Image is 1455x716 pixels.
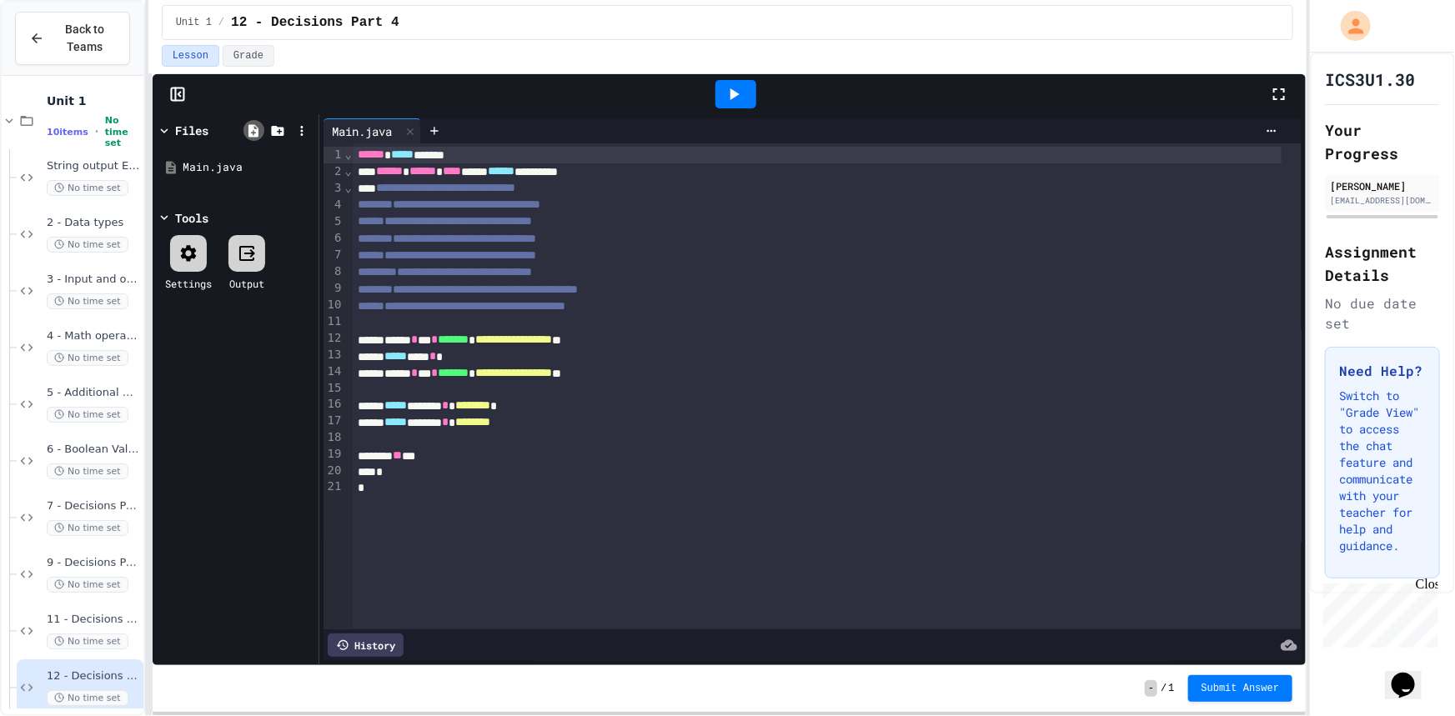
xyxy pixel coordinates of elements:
[175,209,208,227] div: Tools
[47,273,140,287] span: 3 - Input and output
[47,577,128,593] span: No time set
[324,380,344,397] div: 15
[47,237,128,253] span: No time set
[324,280,344,297] div: 9
[231,13,399,33] span: 12 - Decisions Part 4
[1323,7,1375,45] div: My Account
[1339,388,1426,554] p: Switch to "Grade View" to access the chat feature and communicate with your teacher for help and ...
[54,21,116,56] span: Back to Teams
[1330,194,1435,207] div: [EMAIL_ADDRESS][DOMAIN_NAME]
[47,216,140,230] span: 2 - Data types
[344,148,353,161] span: Fold line
[15,12,130,65] button: Back to Teams
[47,407,128,423] span: No time set
[176,16,212,29] span: Unit 1
[218,16,224,29] span: /
[47,386,140,400] span: 5 - Additional Math exercises
[324,413,344,429] div: 17
[1168,682,1174,695] span: 1
[324,118,421,143] div: Main.java
[7,7,115,106] div: Chat with us now!Close
[183,159,313,176] div: Main.java
[47,350,128,366] span: No time set
[324,123,400,140] div: Main.java
[47,613,140,627] span: 11 - Decisions Part 3
[324,396,344,413] div: 16
[95,125,98,138] span: •
[324,180,344,197] div: 3
[1330,178,1435,193] div: [PERSON_NAME]
[324,297,344,313] div: 10
[47,633,128,649] span: No time set
[1325,68,1415,91] h1: ICS3U1.30
[47,293,128,309] span: No time set
[1339,361,1426,381] h3: Need Help?
[1145,680,1157,697] span: -
[1325,118,1440,165] h2: Your Progress
[324,230,344,247] div: 6
[324,463,344,479] div: 20
[1202,682,1280,695] span: Submit Answer
[223,45,274,67] button: Grade
[324,363,344,380] div: 14
[175,122,208,139] div: Files
[105,115,140,148] span: No time set
[47,93,140,108] span: Unit 1
[324,163,344,180] div: 2
[324,446,344,463] div: 19
[324,263,344,280] div: 8
[47,520,128,536] span: No time set
[1188,675,1293,702] button: Submit Answer
[162,45,219,67] button: Lesson
[328,633,404,657] div: History
[47,690,128,706] span: No time set
[324,330,344,347] div: 12
[47,127,88,138] span: 10 items
[47,443,140,457] span: 6 - Boolean Values
[324,313,344,330] div: 11
[324,247,344,263] div: 7
[1161,682,1167,695] span: /
[1317,577,1438,648] iframe: chat widget
[324,197,344,213] div: 4
[324,147,344,163] div: 1
[47,180,128,196] span: No time set
[165,276,212,291] div: Settings
[344,164,353,178] span: Fold line
[324,478,344,495] div: 21
[1325,240,1440,287] h2: Assignment Details
[47,463,128,479] span: No time set
[1385,649,1438,699] iframe: chat widget
[324,429,344,446] div: 18
[1325,293,1440,333] div: No due date set
[47,499,140,513] span: 7 - Decisions Part 1
[324,347,344,363] div: 13
[47,556,140,570] span: 9 - Decisions Part 2
[344,181,353,194] span: Fold line
[47,329,140,343] span: 4 - Math operations
[324,213,344,230] div: 5
[229,276,264,291] div: Output
[47,669,140,683] span: 12 - Decisions Part 4
[47,159,140,173] span: String output Exercises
